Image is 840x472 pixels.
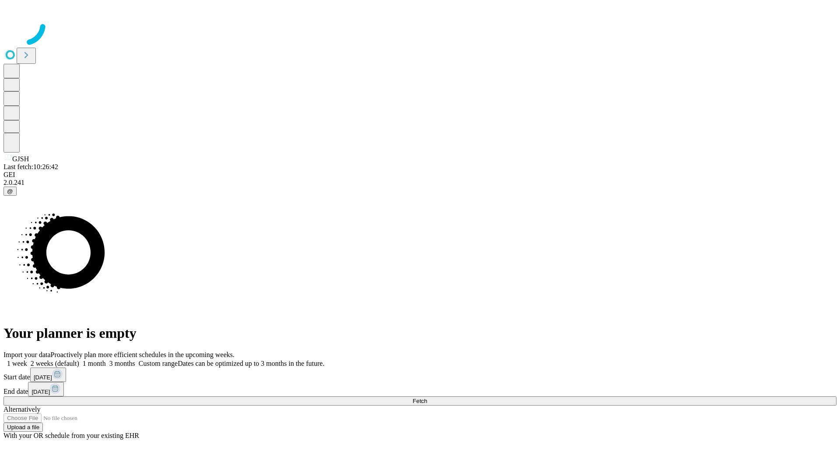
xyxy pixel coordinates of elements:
[109,360,135,367] span: 3 months
[3,179,836,187] div: 2.0.241
[7,188,13,194] span: @
[7,360,27,367] span: 1 week
[3,171,836,179] div: GEI
[3,163,58,170] span: Last fetch: 10:26:42
[3,368,836,382] div: Start date
[3,187,17,196] button: @
[12,155,29,163] span: GJSH
[3,325,836,341] h1: Your planner is empty
[83,360,106,367] span: 1 month
[139,360,178,367] span: Custom range
[3,432,139,439] span: With your OR schedule from your existing EHR
[34,374,52,381] span: [DATE]
[3,396,836,406] button: Fetch
[28,382,64,396] button: [DATE]
[31,360,79,367] span: 2 weeks (default)
[3,351,51,358] span: Import your data
[31,389,50,395] span: [DATE]
[30,368,66,382] button: [DATE]
[51,351,234,358] span: Proactively plan more efficient schedules in the upcoming weeks.
[3,382,836,396] div: End date
[3,423,43,432] button: Upload a file
[178,360,324,367] span: Dates can be optimized up to 3 months in the future.
[3,406,40,413] span: Alternatively
[413,398,427,404] span: Fetch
